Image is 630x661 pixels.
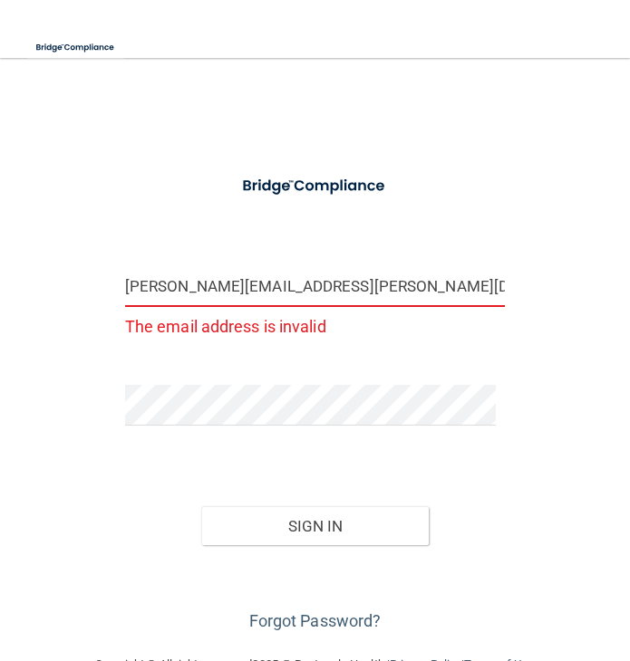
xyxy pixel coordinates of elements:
[201,506,430,546] button: Sign In
[227,167,403,206] img: bridge_compliance_login_screen.278c3ca4.svg
[125,311,505,341] p: The email address is invalid
[249,611,382,630] a: Forgot Password?
[27,29,124,66] img: bridge_compliance_login_screen.278c3ca4.svg
[125,266,505,307] input: Email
